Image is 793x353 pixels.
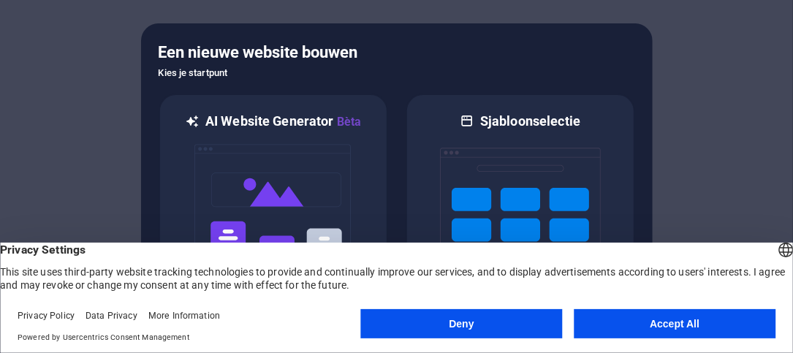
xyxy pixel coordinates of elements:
[193,131,354,277] img: ai
[480,113,580,130] h6: Sjabloonselectie
[159,64,635,82] h6: Kies je startpunt
[159,94,388,322] div: AI Website GeneratorBètaaiLaat de AI Website Generator een website maken op basis van jouw input.
[205,113,361,131] h6: AI Website Generator
[159,41,635,64] h5: Een nieuwe website bouwen
[334,115,362,129] span: Bèta
[406,94,635,322] div: SjabloonselectieKies uit meer dan 150 sjablonen en pas deze zelf aan.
